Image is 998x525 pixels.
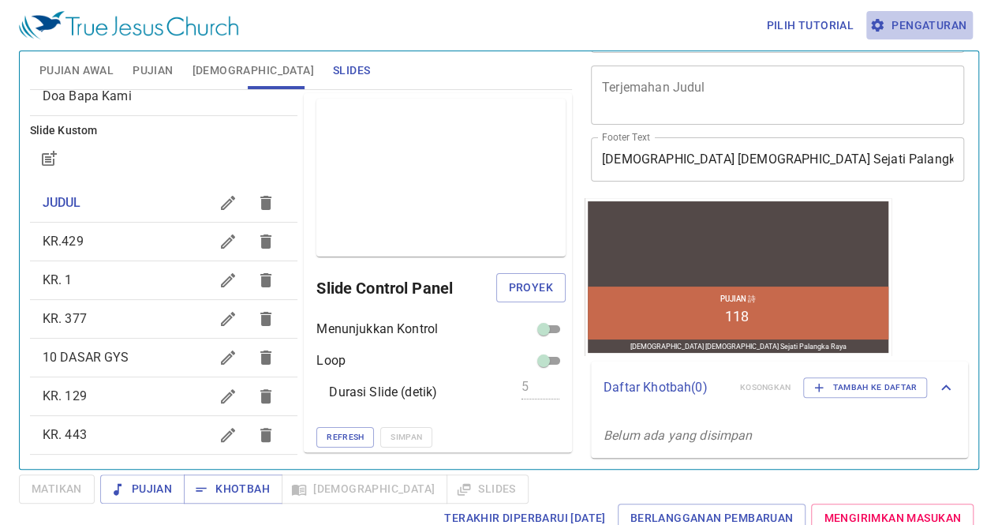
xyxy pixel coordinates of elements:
[604,428,752,443] i: Belum ada yang disimpan
[316,320,438,339] p: Menunjukkan Kontrol
[585,198,891,356] iframe: from-child
[133,61,173,81] span: Pujian
[329,383,437,402] p: Durasi Slide (detik)
[760,11,860,40] button: Pilih tutorial
[30,184,298,222] div: JUDUL
[19,11,238,39] img: True Jesus Church
[316,427,374,448] button: Refresh
[100,474,185,504] button: Pujian
[43,388,87,403] span: KR. 129
[813,381,917,395] span: Tambah ke Daftar
[766,16,854,36] span: Pilih tutorial
[866,11,973,40] button: Pengaturan
[604,378,727,397] p: Daftar Khotbah ( 0 )
[184,474,282,504] button: Khotbah
[30,300,298,338] div: KR. 377
[803,377,927,398] button: Tambah ke Daftar
[873,16,966,36] span: Pengaturan
[509,278,553,298] span: Proyek
[39,61,114,81] span: Pujian Awal
[196,479,270,499] span: Khotbah
[496,273,566,302] button: Proyek
[43,272,73,287] span: KR. 1
[333,61,370,81] span: Slides
[30,416,298,454] div: KR. 443
[30,261,298,299] div: KR. 1
[30,223,298,261] div: KR.429
[43,350,129,365] span: 10 DASAR GYS
[43,427,87,442] span: KR. 443
[30,77,298,115] div: Doa Bapa Kami
[30,377,298,415] div: KR. 129
[192,61,314,81] span: [DEMOGRAPHIC_DATA]
[43,88,132,103] span: [object Object]
[316,351,346,370] p: Loop
[316,276,495,301] h6: Slide Control Panel
[327,430,364,444] span: Refresh
[30,339,298,377] div: 10 DASAR GYS
[43,234,84,249] span: KR.429
[591,362,968,414] div: Daftar Khotbah(0)KosongkanTambah ke Daftar
[30,122,298,140] h6: Slide Kustom
[113,479,172,499] span: Pujian
[43,195,81,210] span: JUDUL
[43,311,87,326] span: KR. 377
